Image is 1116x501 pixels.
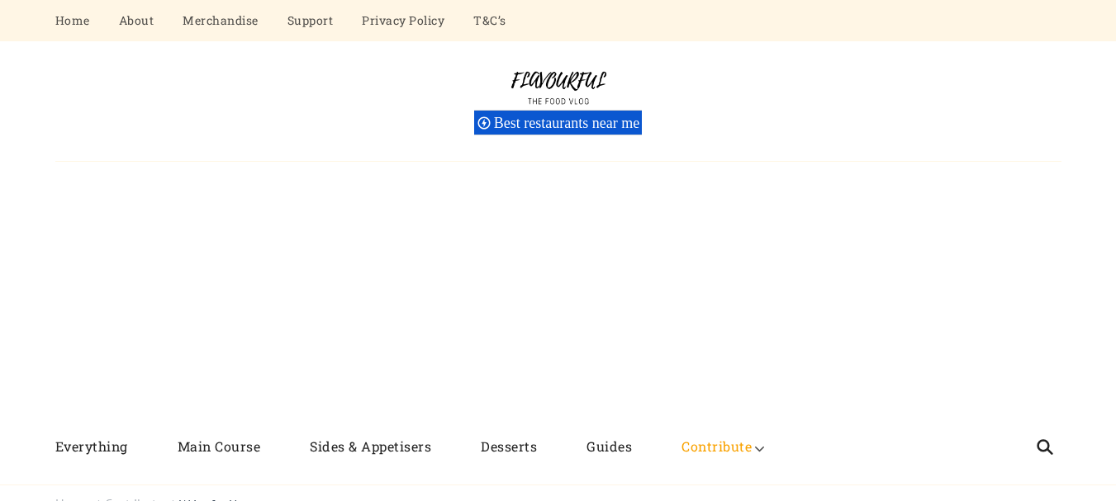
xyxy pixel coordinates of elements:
[63,187,1054,418] iframe: Advertisement
[55,426,153,468] a: Everything
[562,426,657,468] a: Guides
[456,426,562,468] a: Desserts
[496,66,620,109] img: Flavourful
[474,110,642,135] div: Best restaurants near me
[494,115,644,131] span: Best restaurants near me
[657,426,776,468] a: Contribute
[285,426,456,468] a: Sides & Appetisers
[153,426,286,468] a: Main Course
